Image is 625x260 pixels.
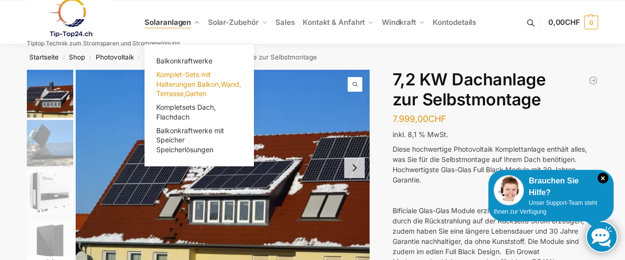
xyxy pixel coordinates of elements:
a: Sales [271,0,299,44]
span: 0,00 [548,18,580,27]
a: Kontakt & Anfahrt [299,0,378,44]
span: Sales [275,18,295,27]
span: Balkonkraftwerke mit Speicher Speicherlösungen [156,126,224,154]
span: CHF [428,114,446,124]
a: Balkonkraftwerke [150,54,248,68]
button: Next slide [344,158,365,178]
img: Solar Dachanlage 6,5 KW [27,70,73,118]
span: Balkonkraftwerke [156,57,212,65]
li: 2 / 7 [24,119,73,167]
span: 0 [584,16,598,29]
a: Solar-Zubehör [204,0,271,44]
a: Photovoltaik [96,53,134,61]
span: Komplet-Sets mit Halterungen Balkon,Wand, Terrasse,Garten [156,70,241,98]
a: Dachmontage-Set für 2 Solarmodule [588,76,598,85]
nav: Breadcrumb [10,44,616,70]
a: Kompletsets Dach, Flachdach [150,100,248,124]
a: Dachanlagen [144,53,186,61]
span: inkl. 8,1 % MwSt. [393,130,448,139]
span: Solar-Zubehör [208,18,259,27]
span: / [134,54,144,61]
div: Brauchen Sie Hilfe? [494,175,608,199]
i: Schließen [598,173,608,183]
span: Kontakt & Anfahrt [303,18,365,27]
img: Photovoltaik [27,120,73,166]
a: 0,00CHF 0 [548,8,598,37]
a: Windkraft [378,0,429,44]
div: Hochwertigste Glas-Glas Full Black Module mit 30 Jahren Garantie. [393,164,598,185]
bdi: 7.999,00 [393,114,446,124]
span: / [85,54,95,61]
img: Customer service [494,175,524,205]
span: Windkraft [382,18,416,27]
a: Shop [69,53,85,61]
h1: 7,2 KW Dachanlage zur Selbstmontage [393,70,598,110]
a: Balkonkraftwerke mit Speicher Speicherlösungen [150,124,248,157]
span: / [59,54,69,61]
img: Growatt Wechselrichter [27,169,73,215]
li: 1 / 7 [24,70,73,119]
a: Kontodetails [429,0,480,44]
span: Unser Support-Team steht Ihnen zur Verfügung [494,200,597,215]
span: Kontodetails [433,18,476,27]
a: Komplet-Sets mit Halterungen Balkon,Wand, Terrasse,Garten [150,68,248,100]
p: Tiptop Technik zum Stromsparen und Stromgewinnung [27,40,180,46]
a: Startseite [29,53,59,61]
span: CHF [565,18,580,27]
span: Kompletsets Dach, Flachdach [156,103,216,121]
li: 3 / 7 [24,167,73,216]
div: Diese hochwertige Photovoltaik Komplettanlage enthält alles, was Sie für die Selbstmontage auf Ih... [393,144,598,164]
